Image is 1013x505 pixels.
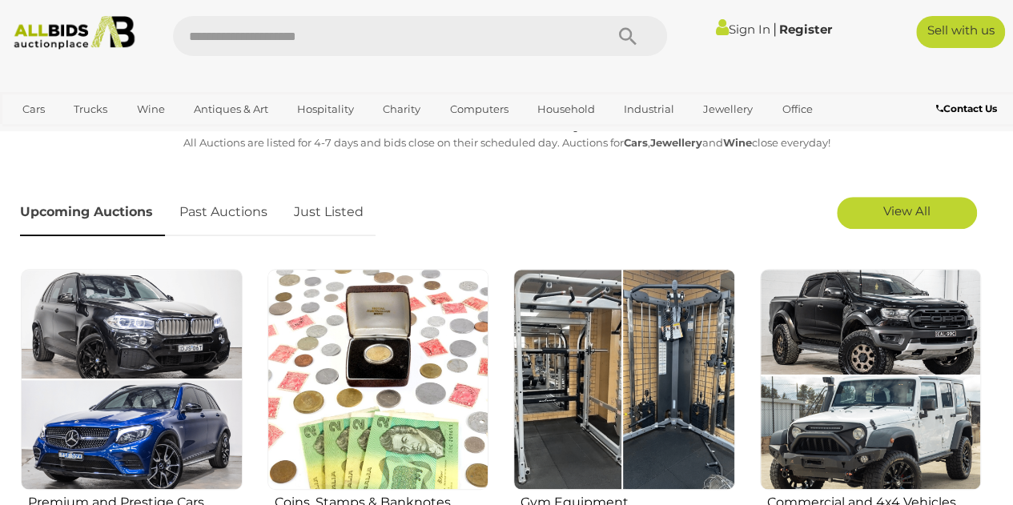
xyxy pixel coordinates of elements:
h1: Australia's trusted home of unique online auctions [20,110,993,133]
a: Jewellery [693,96,763,122]
img: Premium and Prestige Cars [21,269,243,491]
a: Household [527,96,605,122]
a: Cars [12,96,55,122]
a: Register [779,22,832,37]
strong: Cars [624,136,648,149]
a: Hospitality [287,96,364,122]
span: | [773,20,777,38]
a: Charity [372,96,431,122]
a: Just Listed [282,189,376,236]
img: Gym Equipment [513,269,735,491]
a: Industrial [613,96,685,122]
a: Antiques & Art [183,96,279,122]
b: Contact Us [936,102,997,114]
a: Sell with us [916,16,1005,48]
a: Wine [126,96,175,122]
strong: Jewellery [650,136,702,149]
a: [GEOGRAPHIC_DATA] [74,122,208,149]
a: Upcoming Auctions [20,189,165,236]
a: Sports [12,122,66,149]
img: Coins, Stamps & Banknotes [267,269,489,491]
button: Search [587,16,667,56]
strong: Wine [723,136,752,149]
a: Sign In [716,22,770,37]
a: View All [837,197,977,229]
a: Office [771,96,822,122]
a: Trucks [63,96,118,122]
img: Allbids.com.au [7,16,141,50]
img: Commercial and 4x4 Vehicles [760,269,982,491]
p: All Auctions are listed for 4-7 days and bids close on their scheduled day. Auctions for , and cl... [20,134,993,152]
span: View All [883,203,931,218]
a: Contact Us [936,100,1001,118]
a: Computers [439,96,518,122]
a: Past Auctions [167,189,279,236]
